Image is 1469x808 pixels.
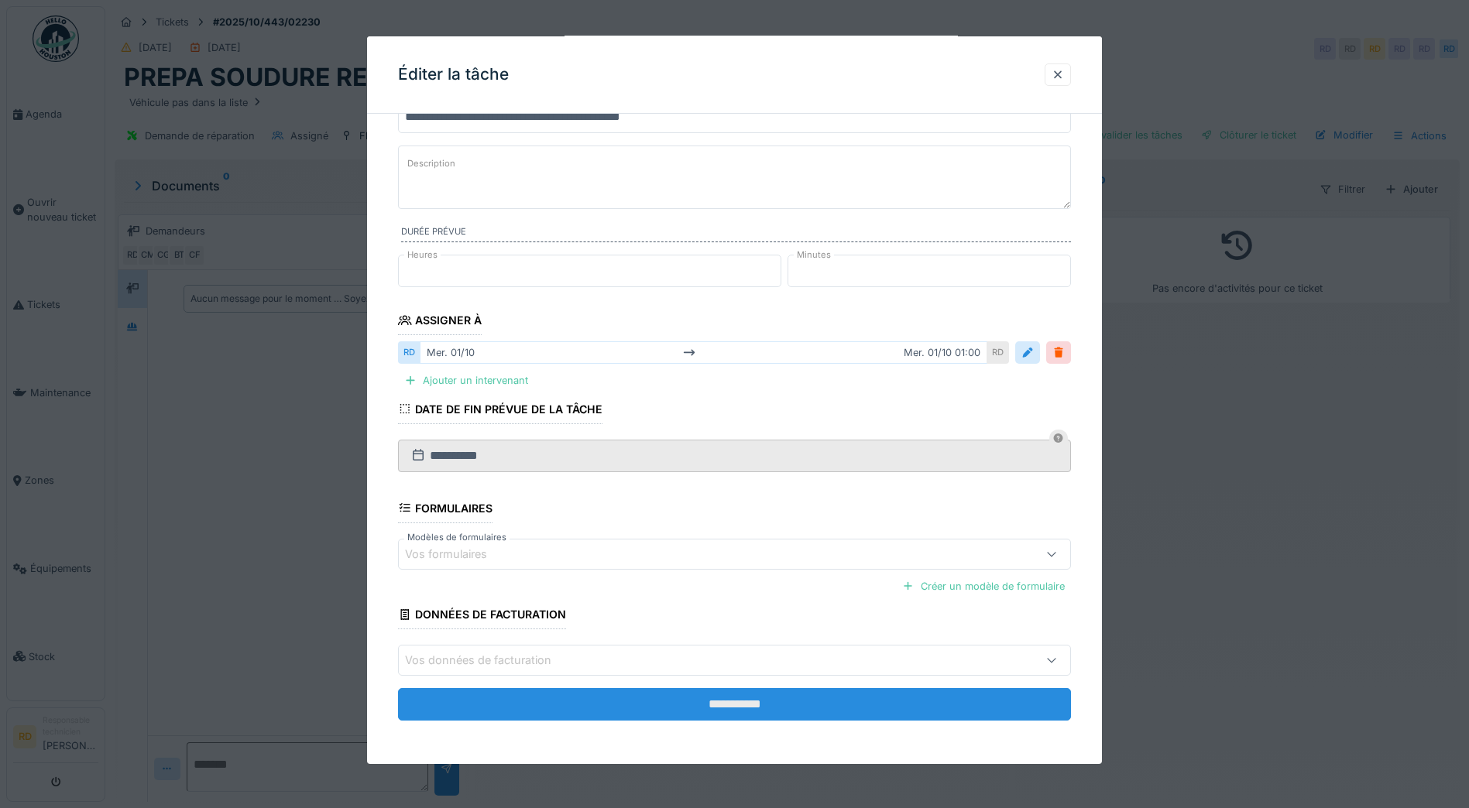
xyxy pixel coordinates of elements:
div: RD [987,341,1009,364]
label: Minutes [794,248,834,262]
label: Heures [404,248,441,262]
label: Description [404,154,458,173]
div: Vos données de facturation [405,652,573,669]
label: Durée prévue [401,225,1071,242]
div: mer. 01/10 mer. 01/10 01:00 [420,341,987,364]
div: RD [398,341,420,364]
div: Vos formulaires [405,546,509,563]
div: Créer un modèle de formulaire [896,576,1071,597]
div: Date de fin prévue de la tâche [398,398,602,424]
div: Formulaires [398,497,493,523]
label: Modèles de formulaires [404,531,510,544]
div: Données de facturation [398,603,566,629]
div: Assigner à [398,309,482,335]
div: Ajouter un intervenant [398,370,534,391]
h3: Éditer la tâche [398,65,509,84]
